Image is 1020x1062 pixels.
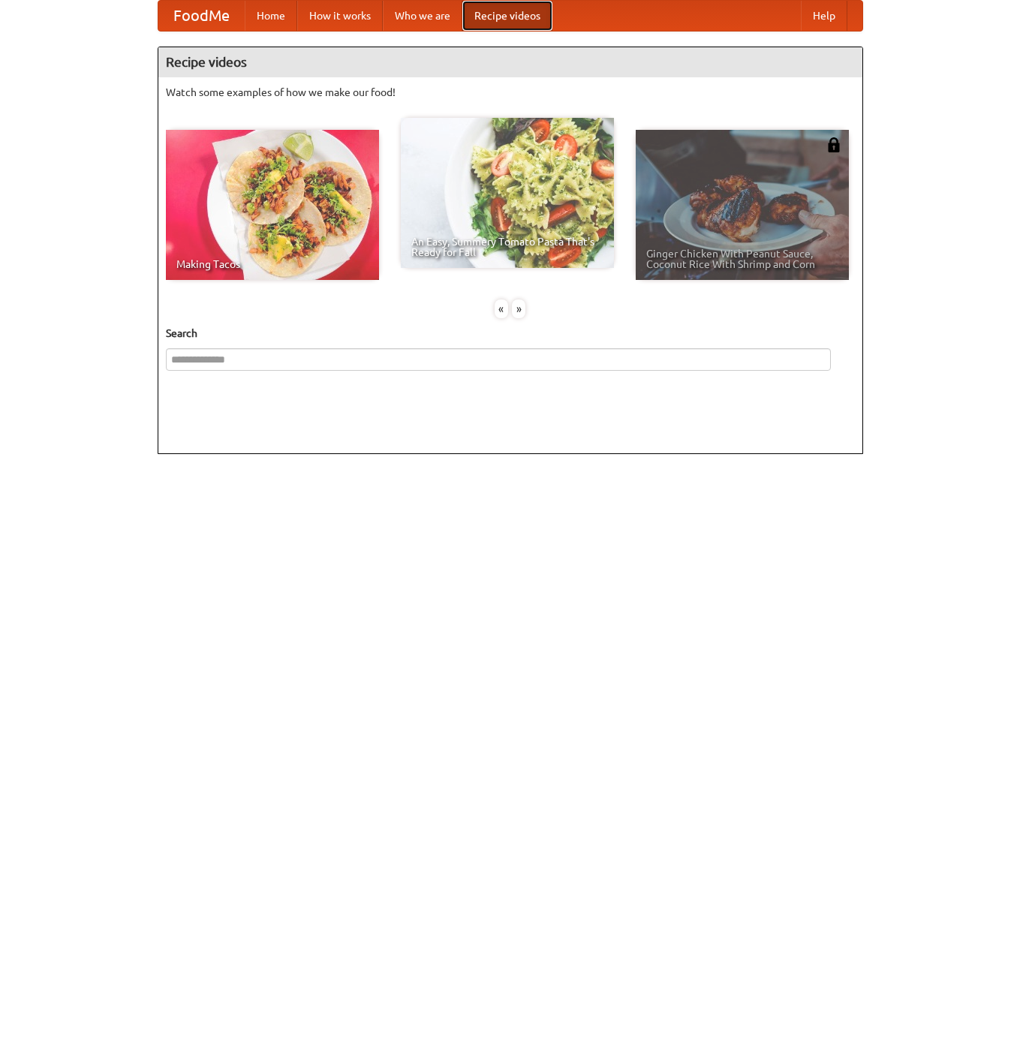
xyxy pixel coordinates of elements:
a: An Easy, Summery Tomato Pasta That's Ready for Fall [401,118,614,268]
p: Watch some examples of how we make our food! [166,85,855,100]
img: 483408.png [826,137,841,152]
a: Recipe videos [462,1,552,31]
div: » [512,299,525,318]
h4: Recipe videos [158,47,862,77]
a: FoodMe [158,1,245,31]
a: Making Tacos [166,130,379,280]
div: « [495,299,508,318]
a: How it works [297,1,383,31]
span: An Easy, Summery Tomato Pasta That's Ready for Fall [411,236,603,257]
a: Help [801,1,847,31]
h5: Search [166,326,855,341]
span: Making Tacos [176,259,369,269]
a: Who we are [383,1,462,31]
a: Home [245,1,297,31]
